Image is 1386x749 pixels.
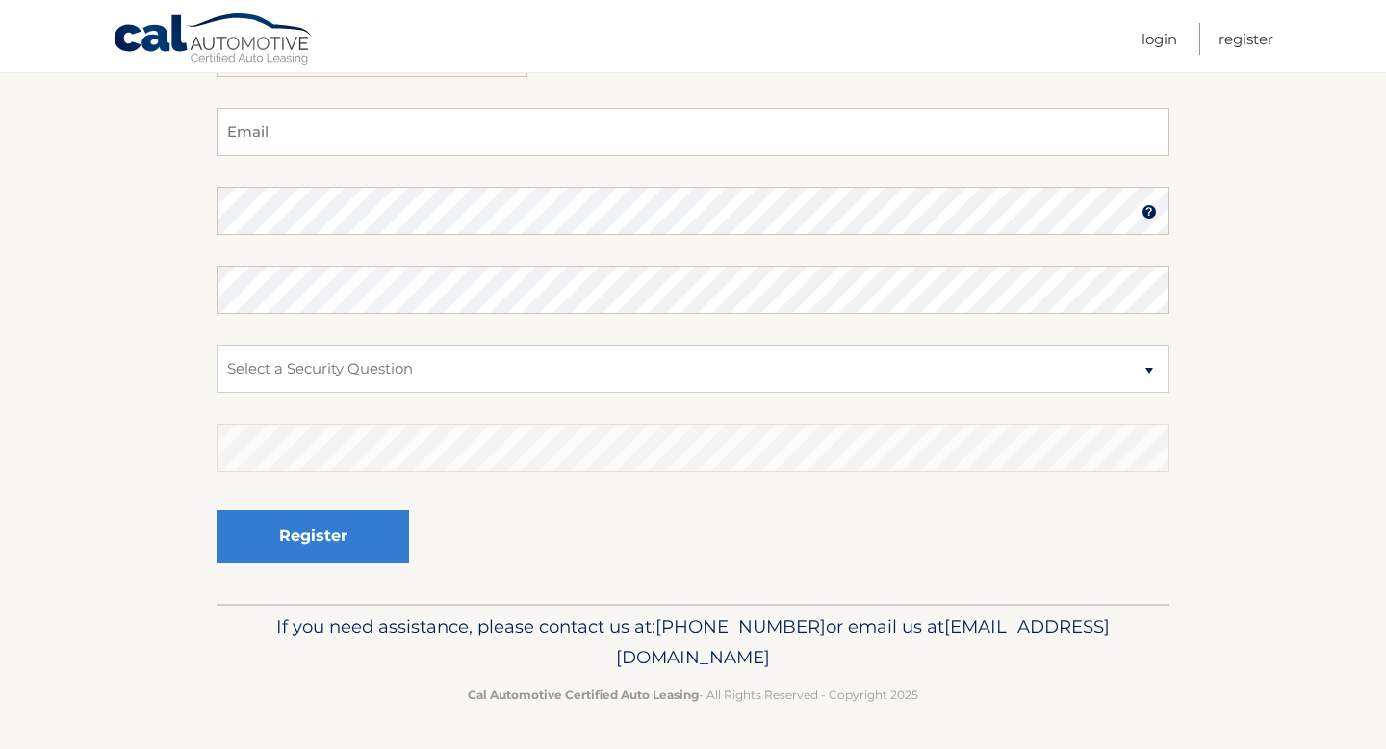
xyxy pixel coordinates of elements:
img: tooltip.svg [1142,204,1157,220]
strong: Cal Automotive Certified Auto Leasing [468,687,699,702]
a: Register [1219,23,1273,55]
button: Register [217,510,409,563]
p: - All Rights Reserved - Copyright 2025 [229,684,1157,705]
span: [PHONE_NUMBER] [655,615,826,637]
a: Cal Automotive [113,13,315,68]
p: If you need assistance, please contact us at: or email us at [229,611,1157,673]
input: Email [217,108,1169,156]
a: Login [1142,23,1177,55]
